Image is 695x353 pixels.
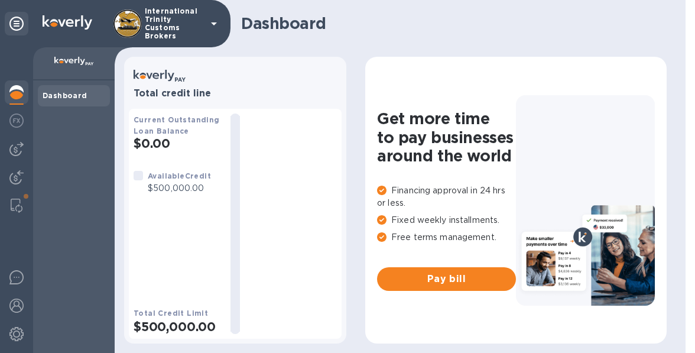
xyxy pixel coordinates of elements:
[377,267,516,291] button: Pay bill
[134,136,221,151] h2: $0.00
[43,15,92,30] img: Logo
[148,182,211,195] p: $500,000.00
[377,214,516,226] p: Fixed weekly installments.
[148,171,211,180] b: Available Credit
[387,272,506,286] span: Pay bill
[9,114,24,128] img: Foreign exchange
[43,91,87,100] b: Dashboard
[134,88,337,99] h3: Total credit line
[377,231,516,244] p: Free terms management.
[145,7,204,40] p: International Trinity Customs Brokers
[134,309,208,318] b: Total Credit Limit
[134,319,221,334] h2: $500,000.00
[241,14,661,33] h1: Dashboard
[377,109,516,166] h1: Get more time to pay businesses around the world
[5,12,28,35] div: Unpin categories
[377,184,516,209] p: Financing approval in 24 hrs or less.
[134,115,220,135] b: Current Outstanding Loan Balance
